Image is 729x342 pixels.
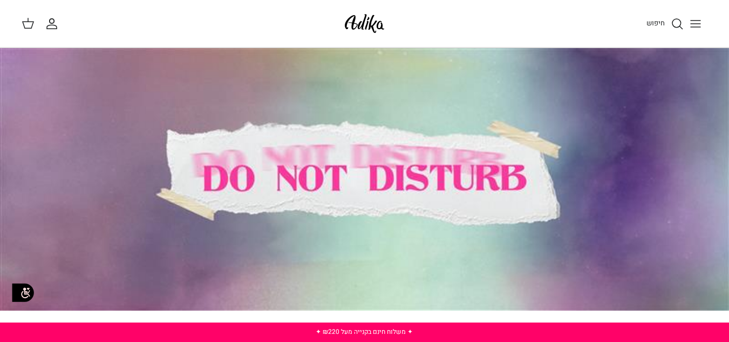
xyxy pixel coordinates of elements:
a: חיפוש [646,17,684,30]
span: חיפוש [646,18,665,28]
a: החשבון שלי [45,17,63,30]
img: accessibility_icon02.svg [8,278,38,308]
a: ✦ משלוח חינם בקנייה מעל ₪220 ✦ [316,327,413,337]
img: Adika IL [342,11,387,36]
button: Toggle menu [684,12,707,36]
